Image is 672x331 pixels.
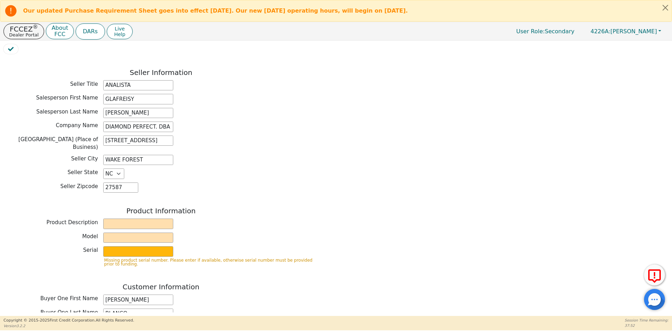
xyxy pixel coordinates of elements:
[68,169,98,175] span: Seller State
[82,233,98,240] span: Model
[103,80,173,91] input: Salesperson
[114,32,125,37] span: Help
[509,25,581,38] p: Secondary
[644,264,665,285] button: Report Error to FCC
[51,32,68,37] p: FCC
[23,7,408,14] b: Our updated Purchase Requirement Sheet goes into effect [DATE]. Our new [DATE] operating hours, w...
[33,24,38,30] sup: ®
[107,24,133,39] button: LiveHelp
[659,0,672,15] button: Close alert
[590,28,657,35] span: [PERSON_NAME]
[625,318,668,323] p: Session Time Remaining:
[3,68,318,77] h3: Seller Information
[70,81,98,87] span: Seller Title
[36,95,98,101] span: Salesperson First Name
[61,183,98,189] span: Seller Zipcode
[114,26,125,32] span: Live
[590,28,610,35] span: 4226A:
[3,283,318,291] h3: Customer Information
[516,28,545,35] span: User Role :
[3,318,134,324] p: Copyright © 2015- 2025 First Credit Corporation.
[46,23,73,40] button: AboutFCC
[51,25,68,31] p: About
[96,318,134,323] span: All Rights Reserved.
[83,247,98,253] span: Serial
[71,156,98,162] span: Seller City
[3,44,18,54] button: Review Contract
[3,23,44,39] button: FCCEZ®Dealer Portal
[47,219,98,226] span: Product Description
[103,182,138,193] input: EX: 90210
[40,295,98,302] span: Buyer One First Name
[19,136,98,151] span: [GEOGRAPHIC_DATA] (Place of Business)
[9,33,38,37] p: Dealer Portal
[583,26,668,37] button: 4226A:[PERSON_NAME]
[76,23,105,40] button: DARs
[3,207,318,215] h3: Product Information
[509,25,581,38] a: User Role:Secondary
[36,109,98,115] span: Salesperson Last Name
[9,26,38,33] p: FCCEZ
[3,323,134,329] p: Version 3.2.2
[56,122,98,129] span: Company Name
[625,323,668,328] p: 37:52
[41,309,98,316] span: Buyer One Last Name
[104,258,318,266] p: Missing product serial number. Please enter if available, otherwise serial number must be provide...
